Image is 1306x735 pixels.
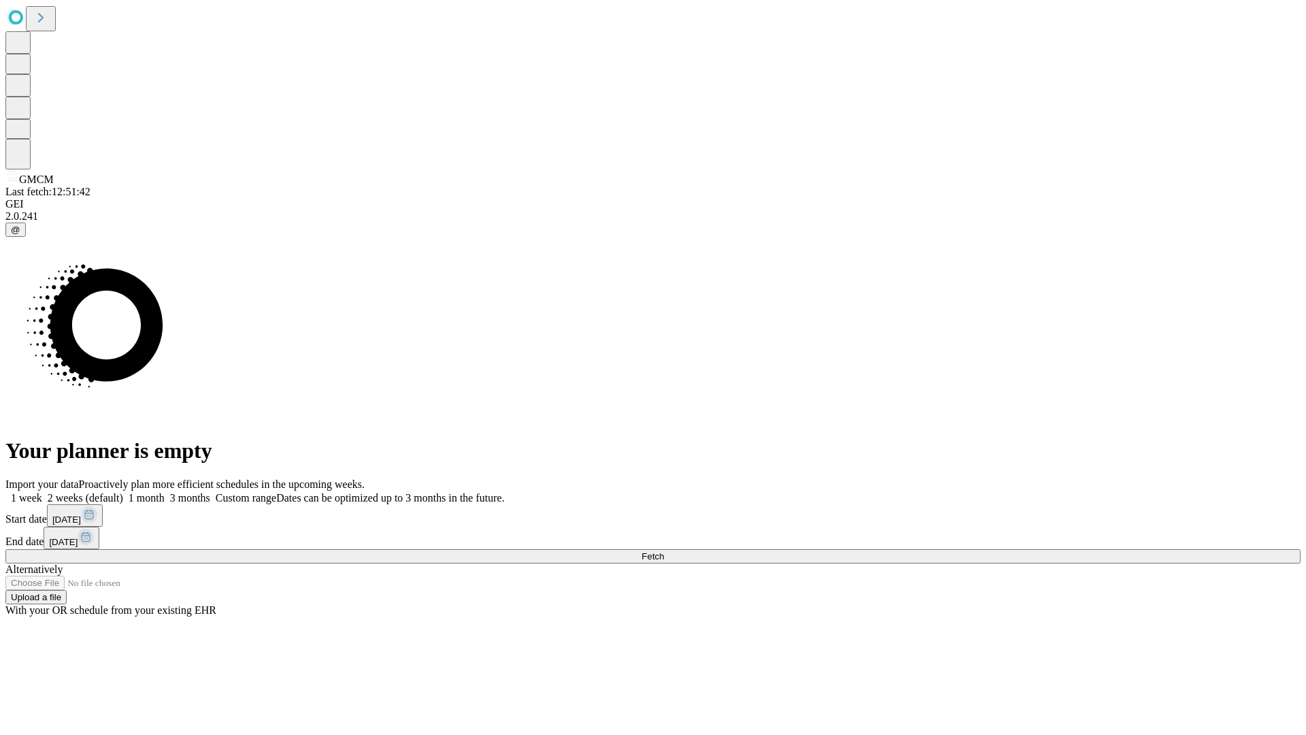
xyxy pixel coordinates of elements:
[5,504,1301,527] div: Start date
[641,551,664,561] span: Fetch
[5,527,1301,549] div: End date
[5,590,67,604] button: Upload a file
[5,223,26,237] button: @
[44,527,99,549] button: [DATE]
[5,186,90,197] span: Last fetch: 12:51:42
[11,225,20,235] span: @
[11,492,42,504] span: 1 week
[5,198,1301,210] div: GEI
[19,174,54,185] span: GMCM
[5,210,1301,223] div: 2.0.241
[170,492,210,504] span: 3 months
[52,514,81,525] span: [DATE]
[5,563,63,575] span: Alternatively
[47,504,103,527] button: [DATE]
[276,492,504,504] span: Dates can be optimized up to 3 months in the future.
[5,604,216,616] span: With your OR schedule from your existing EHR
[5,438,1301,463] h1: Your planner is empty
[5,549,1301,563] button: Fetch
[48,492,123,504] span: 2 weeks (default)
[216,492,276,504] span: Custom range
[79,478,365,490] span: Proactively plan more efficient schedules in the upcoming weeks.
[129,492,165,504] span: 1 month
[5,478,79,490] span: Import your data
[49,537,78,547] span: [DATE]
